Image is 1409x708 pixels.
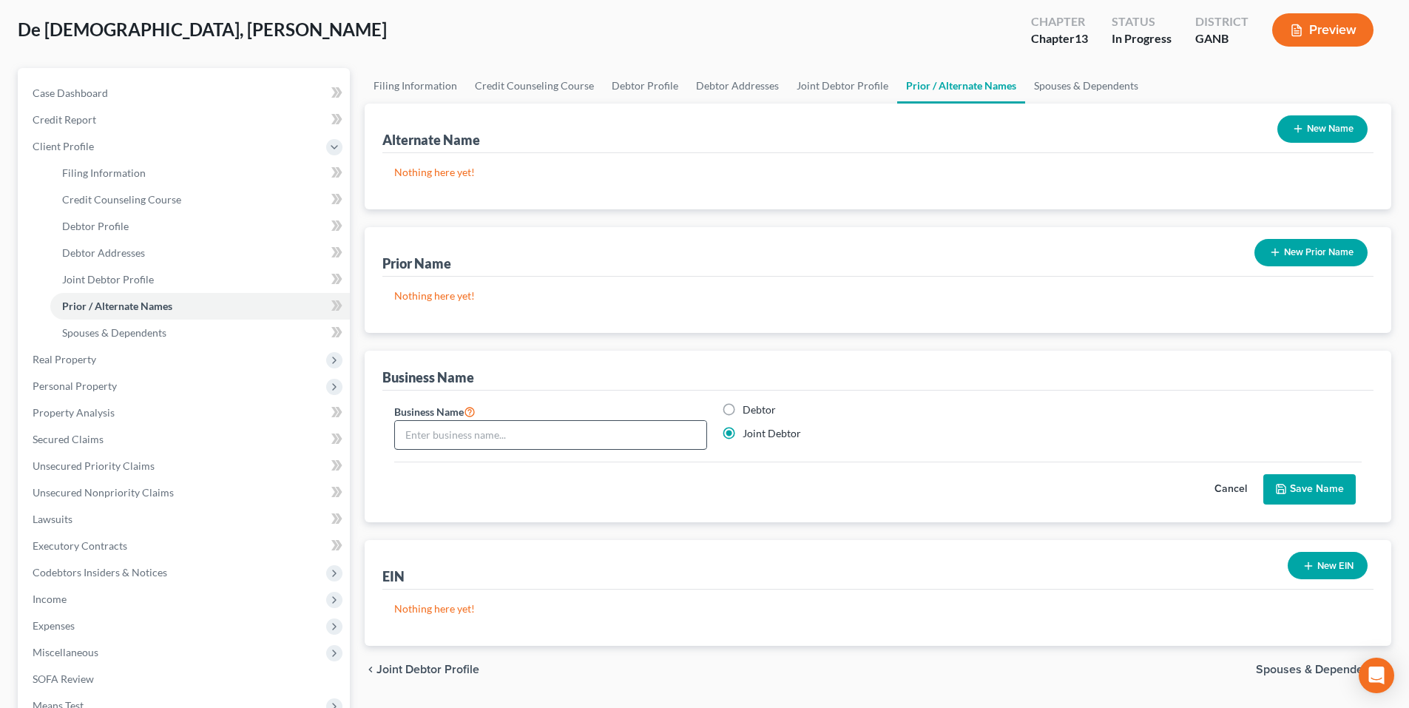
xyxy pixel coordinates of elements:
[62,273,154,286] span: Joint Debtor Profile
[21,80,350,107] a: Case Dashboard
[1195,30,1248,47] div: GANB
[33,513,72,525] span: Lawsuits
[365,664,376,675] i: chevron_left
[1031,30,1088,47] div: Chapter
[1359,658,1394,693] div: Open Intercom Messenger
[1254,239,1368,266] button: New Prior Name
[466,68,603,104] a: Credit Counseling Course
[21,453,350,479] a: Unsecured Priority Claims
[33,646,98,658] span: Miscellaneous
[1025,68,1147,104] a: Spouses & Dependents
[1277,115,1368,143] button: New Name
[62,220,129,232] span: Debtor Profile
[395,421,706,449] input: Enter business name...
[382,567,405,585] div: EIN
[50,186,350,213] a: Credit Counseling Course
[50,240,350,266] a: Debtor Addresses
[33,619,75,632] span: Expenses
[21,107,350,133] a: Credit Report
[382,131,480,149] div: Alternate Name
[382,368,474,386] div: Business Name
[382,254,451,272] div: Prior Name
[21,666,350,692] a: SOFA Review
[1112,13,1172,30] div: Status
[1031,13,1088,30] div: Chapter
[50,213,350,240] a: Debtor Profile
[1195,13,1248,30] div: District
[21,506,350,533] a: Lawsuits
[687,68,788,104] a: Debtor Addresses
[365,664,479,675] button: chevron_left Joint Debtor Profile
[33,459,155,472] span: Unsecured Priority Claims
[603,68,687,104] a: Debtor Profile
[62,300,172,312] span: Prior / Alternate Names
[50,266,350,293] a: Joint Debtor Profile
[743,426,801,441] label: Joint Debtor
[33,539,127,552] span: Executory Contracts
[33,87,108,99] span: Case Dashboard
[21,399,350,426] a: Property Analysis
[21,426,350,453] a: Secured Claims
[1272,13,1373,47] button: Preview
[394,165,1362,180] p: Nothing here yet!
[788,68,897,104] a: Joint Debtor Profile
[365,68,466,104] a: Filing Information
[50,320,350,346] a: Spouses & Dependents
[33,486,174,499] span: Unsecured Nonpriority Claims
[62,193,181,206] span: Credit Counseling Course
[21,533,350,559] a: Executory Contracts
[33,113,96,126] span: Credit Report
[897,68,1025,104] a: Prior / Alternate Names
[1198,475,1263,505] button: Cancel
[62,246,145,259] span: Debtor Addresses
[33,353,96,365] span: Real Property
[62,326,166,339] span: Spouses & Dependents
[62,166,146,179] span: Filing Information
[1075,31,1088,45] span: 13
[33,433,104,445] span: Secured Claims
[1256,664,1391,675] button: Spouses & Dependents chevron_right
[1263,474,1356,505] button: Save Name
[1288,552,1368,579] button: New EIN
[1112,30,1172,47] div: In Progress
[376,664,479,675] span: Joint Debtor Profile
[743,402,776,417] label: Debtor
[33,140,94,152] span: Client Profile
[50,160,350,186] a: Filing Information
[50,293,350,320] a: Prior / Alternate Names
[33,406,115,419] span: Property Analysis
[33,566,167,579] span: Codebtors Insiders & Notices
[21,479,350,506] a: Unsecured Nonpriority Claims
[18,18,387,40] span: De [DEMOGRAPHIC_DATA], [PERSON_NAME]
[394,601,1362,616] p: Nothing here yet!
[1256,664,1379,675] span: Spouses & Dependents
[33,672,94,685] span: SOFA Review
[394,289,1362,303] p: Nothing here yet!
[394,402,476,420] label: Business Name
[33,380,117,392] span: Personal Property
[33,593,67,605] span: Income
